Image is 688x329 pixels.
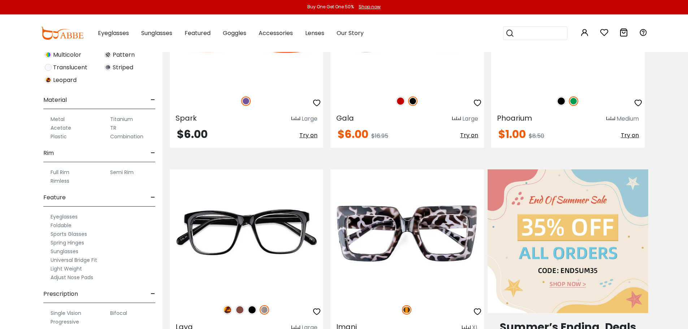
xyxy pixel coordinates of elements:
[336,113,354,123] span: Gala
[51,238,84,247] label: Spring Hinges
[104,64,111,71] img: Striped
[616,114,639,123] div: Medium
[51,256,97,264] label: Universal Bridge Fit
[606,116,615,122] img: size ruler
[51,115,65,124] label: Metal
[529,132,544,140] span: $8.50
[98,29,129,37] span: Eyeglasses
[104,51,111,58] img: Pattern
[621,129,639,142] button: Try on
[43,189,66,206] span: Feature
[43,285,78,303] span: Prescription
[235,305,245,315] img: Brown
[110,168,134,177] label: Semi Rim
[51,264,82,273] label: Light Weight
[151,189,155,206] span: -
[223,305,232,315] img: Leopard
[45,51,52,58] img: Multicolor
[110,132,143,141] label: Combination
[452,116,461,122] img: size ruler
[299,131,317,139] span: Try on
[498,126,526,142] span: $1.00
[51,317,79,326] label: Progressive
[396,96,405,106] img: Red
[302,114,317,123] div: Large
[53,63,87,72] span: Translucent
[185,29,211,37] span: Featured
[53,76,77,85] span: Leopard
[151,144,155,162] span: -
[305,29,324,37] span: Lenses
[371,132,388,140] span: $16.95
[170,169,323,297] img: Gun Laya - Plastic ,Universal Bridge Fit
[110,309,127,317] label: Bifocal
[557,96,566,106] img: Black
[260,305,269,315] img: Gun
[359,4,381,10] div: Shop now
[497,113,532,123] span: Phoarium
[307,4,354,10] div: Buy One Get One 50%
[51,177,69,185] label: Rimless
[569,96,578,106] img: Green
[247,305,257,315] img: Black
[45,64,52,71] img: Translucent
[51,212,78,221] label: Eyeglasses
[241,96,251,106] img: Purple
[51,230,87,238] label: Sports Glasses
[51,132,67,141] label: Plastic
[460,129,478,142] button: Try on
[488,169,648,313] img: End Of Summer Sale
[621,131,639,139] span: Try on
[460,131,478,139] span: Try on
[176,113,197,123] span: Spark
[408,96,417,106] img: Black
[43,91,67,109] span: Material
[51,124,71,132] label: Acetate
[338,126,368,142] span: $6.00
[141,29,172,37] span: Sunglasses
[110,124,116,132] label: TR
[41,27,83,40] img: abbeglasses.com
[51,221,72,230] label: Foldable
[113,51,135,59] span: Pattern
[51,247,78,256] label: Sunglasses
[355,4,381,10] a: Shop now
[113,63,133,72] span: Striped
[43,144,54,162] span: Rim
[291,116,300,122] img: size ruler
[51,273,93,282] label: Adjust Nose Pads
[151,285,155,303] span: -
[53,51,81,59] span: Multicolor
[259,29,293,37] span: Accessories
[299,129,317,142] button: Try on
[462,114,478,123] div: Large
[177,126,208,142] span: $6.00
[45,77,52,83] img: Leopard
[151,91,155,109] span: -
[51,309,81,317] label: Single Vision
[330,169,484,297] img: Tortoise Imani - Plastic ,Universal Bridge Fit
[402,305,411,315] img: Tortoise
[337,29,364,37] span: Our Story
[223,29,246,37] span: Goggles
[51,168,69,177] label: Full Rim
[110,115,133,124] label: Titanium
